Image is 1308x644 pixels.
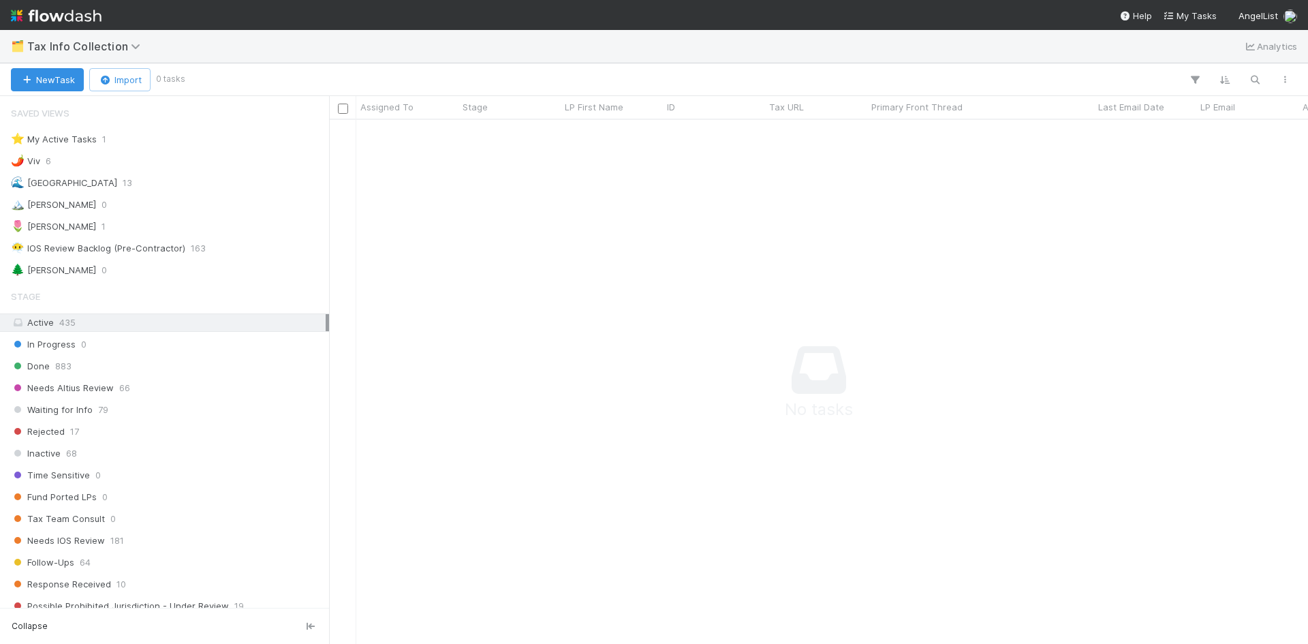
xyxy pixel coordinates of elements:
[11,314,326,331] div: Active
[81,336,87,353] span: 0
[11,264,25,275] span: 🌲
[1283,10,1297,23] img: avatar_0c8687a4-28be-40e9-aba5-f69283dcd0e7.png
[11,598,229,615] span: Possible Prohibited Jurisdiction - Under Review
[11,131,97,148] div: My Active Tasks
[11,4,102,27] img: logo-inverted-e16ddd16eac7371096b0.svg
[11,423,65,440] span: Rejected
[1163,10,1217,21] span: My Tasks
[769,100,804,114] span: Tax URL
[667,100,675,114] span: ID
[11,554,74,571] span: Follow-Ups
[98,401,108,418] span: 79
[89,68,151,91] button: Import
[11,40,25,52] span: 🗂️
[1239,10,1278,21] span: AngelList
[46,153,51,170] span: 6
[871,100,963,114] span: Primary Front Thread
[123,174,132,191] span: 13
[119,380,130,397] span: 66
[11,240,185,257] div: IOS Review Backlog (Pre-Contractor)
[156,73,185,85] small: 0 tasks
[11,510,105,527] span: Tax Team Consult
[11,532,105,549] span: Needs IOS Review
[80,554,91,571] span: 64
[66,445,77,462] span: 68
[27,40,147,53] span: Tax Info Collection
[11,155,25,166] span: 🌶️
[102,196,107,213] span: 0
[11,174,117,191] div: [GEOGRAPHIC_DATA]
[11,177,25,188] span: 🌊
[565,100,623,114] span: LP First Name
[110,532,124,549] span: 181
[1098,100,1164,114] span: Last Email Date
[1163,9,1217,22] a: My Tasks
[11,99,69,127] span: Saved Views
[11,445,61,462] span: Inactive
[11,336,76,353] span: In Progress
[11,283,40,310] span: Stage
[55,358,72,375] span: 883
[11,576,111,593] span: Response Received
[1200,100,1235,114] span: LP Email
[110,510,116,527] span: 0
[11,68,84,91] button: NewTask
[102,489,108,506] span: 0
[102,218,106,235] span: 1
[102,262,107,279] span: 0
[95,467,101,484] span: 0
[11,218,96,235] div: [PERSON_NAME]
[360,100,414,114] span: Assigned To
[11,198,25,210] span: 🏔️
[1243,38,1297,55] a: Analytics
[11,133,25,144] span: ⭐
[11,196,96,213] div: [PERSON_NAME]
[463,100,488,114] span: Stage
[11,467,90,484] span: Time Sensitive
[116,576,126,593] span: 10
[11,401,93,418] span: Waiting for Info
[11,358,50,375] span: Done
[11,489,97,506] span: Fund Ported LPs
[234,598,244,615] span: 19
[11,153,40,170] div: Viv
[11,242,25,254] span: 😶‍🌫️
[11,380,114,397] span: Needs Altius Review
[11,262,96,279] div: [PERSON_NAME]
[191,240,206,257] span: 163
[1119,9,1152,22] div: Help
[59,317,76,328] span: 435
[70,423,79,440] span: 17
[11,220,25,232] span: 🌷
[12,620,48,632] span: Collapse
[102,131,106,148] span: 1
[338,104,348,114] input: Toggle All Rows Selected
